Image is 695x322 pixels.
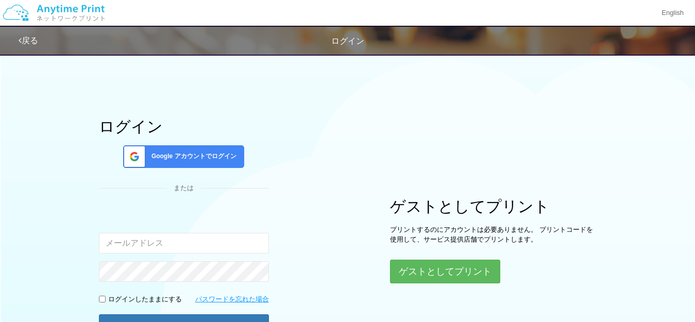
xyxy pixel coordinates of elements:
button: ゲストとしてプリント [390,260,500,283]
p: プリントするのにアカウントは必要ありません。 プリントコードを使用して、サービス提供店舗でプリントします。 [390,225,596,244]
div: または [99,183,269,193]
p: ログインしたままにする [108,295,182,304]
a: パスワードを忘れた場合 [195,295,269,304]
input: メールアドレス [99,233,269,253]
a: 戻る [19,36,38,45]
span: Google アカウントでログイン [147,152,236,161]
span: ログイン [331,37,364,45]
h1: ログイン [99,118,269,135]
h1: ゲストとしてプリント [390,198,596,215]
